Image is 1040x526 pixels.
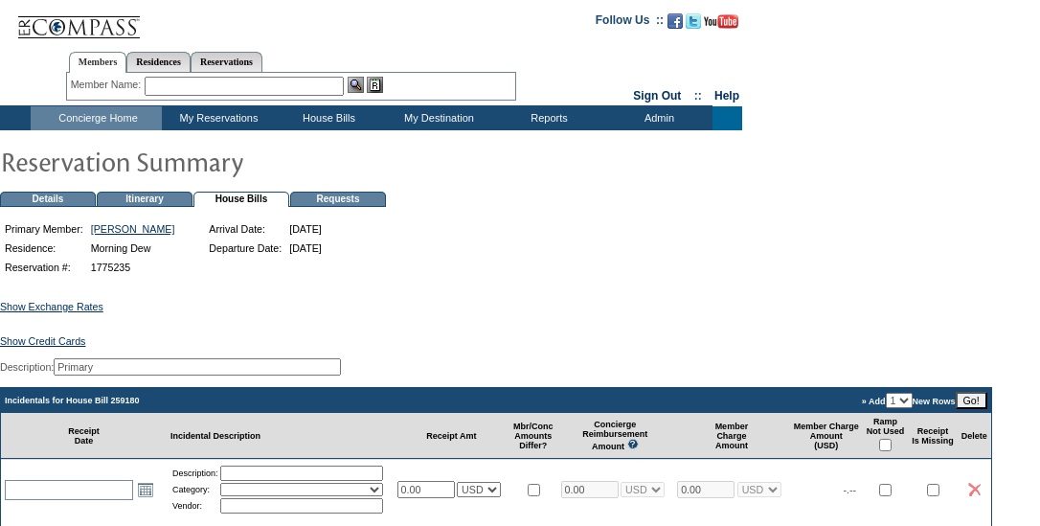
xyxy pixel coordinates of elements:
td: House Bills [193,192,289,207]
td: Requests [290,192,386,207]
td: Reservation #: [2,259,86,276]
img: Subscribe to our YouTube Channel [704,14,738,29]
img: Follow us on Twitter [686,13,701,29]
td: House Bills [272,106,382,130]
td: Description: [172,466,218,481]
td: Departure Date: [206,240,284,257]
td: Mbr/Conc Amounts Differ? [509,413,557,459]
td: Delete [958,413,991,459]
a: Members [69,52,127,73]
td: Member Charge Amount (USD) [790,413,863,459]
td: Morning Dew [88,240,178,257]
td: Itinerary [97,192,192,207]
div: Member Name: [71,77,145,93]
input: Go! [956,392,987,409]
td: Primary Member: [2,220,86,238]
td: Member Charge Amount [673,413,790,459]
td: My Destination [382,106,492,130]
td: Ramp Not Used [863,413,909,459]
td: Concierge Reimbursement Amount [557,413,674,459]
td: Vendor: [172,498,218,514]
span: -.-- [844,484,857,495]
td: Incidental Description [167,413,394,459]
img: icon_delete2.gif [968,483,981,496]
img: View [348,77,364,93]
img: questionMark_lightBlue.gif [627,439,639,449]
td: Follow Us :: [596,11,664,34]
td: My Reservations [162,106,272,130]
td: Concierge Home [31,106,162,130]
a: Open the calendar popup. [135,479,156,500]
td: Receipt Date [1,413,167,459]
td: Receipt Is Missing [908,413,958,459]
img: Reservations [367,77,383,93]
img: Become our fan on Facebook [667,13,683,29]
td: [DATE] [286,220,325,238]
td: » Add New Rows [557,388,991,413]
a: Sign Out [633,89,681,103]
a: Become our fan on Facebook [667,19,683,31]
td: Arrival Date: [206,220,284,238]
a: Reservations [191,52,262,72]
td: 1775235 [88,259,178,276]
td: [DATE] [286,240,325,257]
a: Subscribe to our YouTube Channel [704,19,738,31]
td: Admin [602,106,712,130]
td: Receipt Amt [394,413,510,459]
td: Residence: [2,240,86,257]
td: Reports [492,106,602,130]
a: Residences [126,52,191,72]
a: [PERSON_NAME] [91,223,175,235]
span: :: [694,89,702,103]
td: Incidentals for House Bill 259180 [1,388,557,413]
td: Category: [172,483,218,496]
a: Follow us on Twitter [686,19,701,31]
a: Help [714,89,739,103]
